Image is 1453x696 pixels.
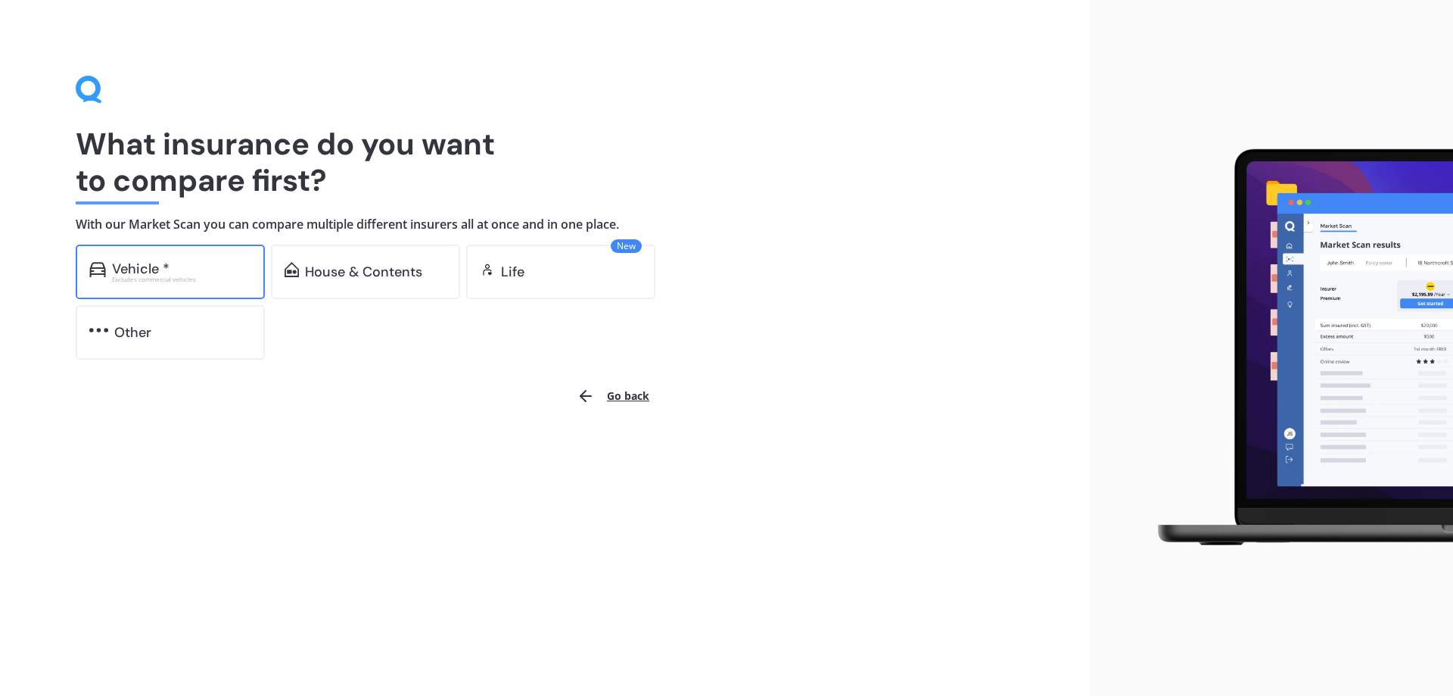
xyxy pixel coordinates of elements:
[76,217,1014,233] h4: With our Market Scan you can compare multiple different insurers all at once and in one place.
[568,378,658,414] button: Go back
[76,126,1014,198] h1: What insurance do you want to compare first?
[89,323,108,338] img: other.81dba5aafe580aa69f38.svg
[480,262,495,277] img: life.f720d6a2d7cdcd3ad642.svg
[89,262,106,277] img: car.f15378c7a67c060ca3f3.svg
[285,262,299,277] img: home-and-contents.b802091223b8502ef2dd.svg
[1136,140,1453,557] img: laptop.webp
[114,325,151,340] div: Other
[501,264,524,279] div: Life
[112,276,251,282] div: Excludes commercial vehicles
[611,239,642,253] span: New
[112,261,170,276] div: Vehicle *
[305,264,422,279] div: House & Contents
